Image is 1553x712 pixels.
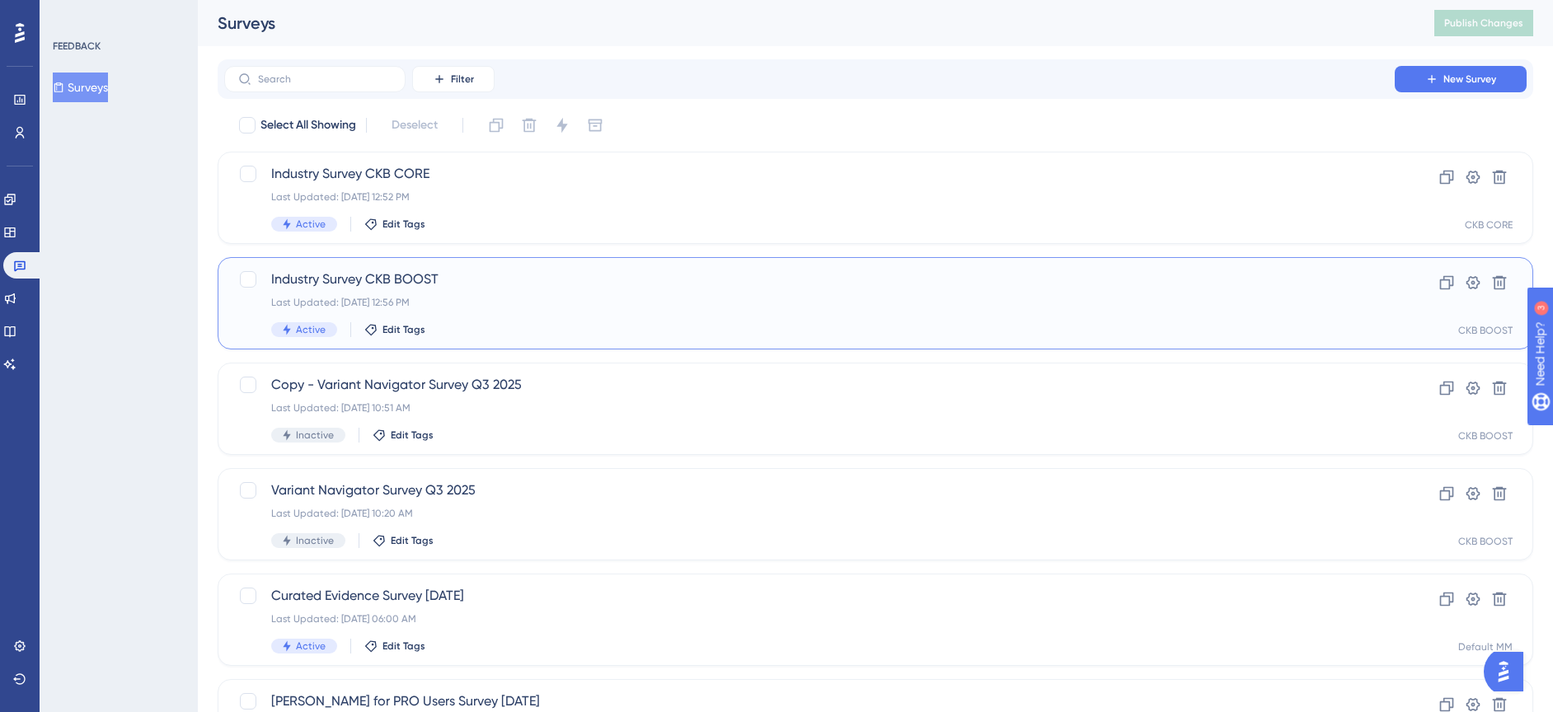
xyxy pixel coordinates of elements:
[39,4,103,24] span: Need Help?
[271,612,1348,625] div: Last Updated: [DATE] 06:00 AM
[53,40,101,53] div: FEEDBACK
[260,115,356,135] span: Select All Showing
[1444,16,1523,30] span: Publish Changes
[271,507,1348,520] div: Last Updated: [DATE] 10:20 AM
[1458,535,1513,548] div: CKB BOOST
[451,73,474,86] span: Filter
[296,429,334,442] span: Inactive
[412,66,495,92] button: Filter
[1458,429,1513,443] div: CKB BOOST
[377,110,453,140] button: Deselect
[1458,324,1513,337] div: CKB BOOST
[271,296,1348,309] div: Last Updated: [DATE] 12:56 PM
[382,323,425,336] span: Edit Tags
[271,691,1348,711] span: [PERSON_NAME] for PRO Users Survey [DATE]
[1458,640,1513,653] div: Default MM
[271,164,1348,184] span: Industry Survey CKB CORE
[53,73,108,102] button: Surveys
[271,190,1348,204] div: Last Updated: [DATE] 12:52 PM
[271,401,1348,415] div: Last Updated: [DATE] 10:51 AM
[271,375,1348,395] span: Copy - Variant Navigator Survey Q3 2025
[382,639,425,653] span: Edit Tags
[373,429,434,442] button: Edit Tags
[271,586,1348,606] span: Curated Evidence Survey [DATE]
[382,218,425,231] span: Edit Tags
[1434,10,1533,36] button: Publish Changes
[296,639,326,653] span: Active
[364,639,425,653] button: Edit Tags
[296,323,326,336] span: Active
[271,269,1348,289] span: Industry Survey CKB BOOST
[218,12,1393,35] div: Surveys
[391,534,434,547] span: Edit Tags
[392,115,438,135] span: Deselect
[391,429,434,442] span: Edit Tags
[258,73,392,85] input: Search
[271,480,1348,500] span: Variant Navigator Survey Q3 2025
[364,323,425,336] button: Edit Tags
[296,218,326,231] span: Active
[296,534,334,547] span: Inactive
[373,534,434,547] button: Edit Tags
[1395,66,1527,92] button: New Survey
[1443,73,1496,86] span: New Survey
[115,8,120,21] div: 3
[1484,647,1533,696] iframe: UserGuiding AI Assistant Launcher
[364,218,425,231] button: Edit Tags
[1465,218,1513,232] div: CKB CORE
